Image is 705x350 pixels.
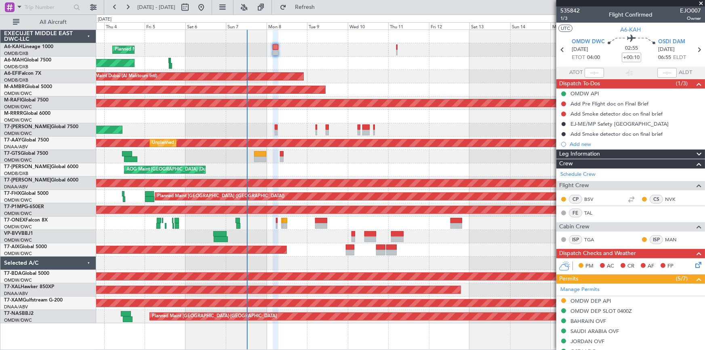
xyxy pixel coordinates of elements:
[559,150,600,159] span: Leg Information
[4,205,24,209] span: T7-P1MP
[78,70,157,82] div: Planned Maint Dubai (Al Maktoum Intl)
[4,277,32,283] a: OMDW/DWC
[4,237,32,243] a: OMDW/DWC
[570,308,632,314] div: OMDW DEP SLOT 0400Z
[4,178,51,183] span: T7-[PERSON_NAME]
[4,304,28,310] a: DNAA/ABV
[4,298,63,303] a: T7-XAMGulfstream G-200
[4,245,47,249] a: T7-AIXGlobal 5000
[4,157,32,163] a: OMDW/DWC
[348,22,389,30] div: Wed 10
[4,211,32,217] a: OMDW/DWC
[152,310,277,323] div: Planned Maint [GEOGRAPHIC_DATA]-[GEOGRAPHIC_DATA]
[4,205,44,209] a: T7-P1MPG-650ER
[4,91,32,97] a: OMDW/DWC
[4,245,19,249] span: T7-AIX
[584,236,602,243] a: TGA
[570,328,619,335] div: SAUDI ARABIA OVF
[4,71,41,76] a: A6-EFIFalcon 7X
[9,16,88,29] button: All Aircraft
[4,197,32,203] a: OMDW/DWC
[559,274,578,284] span: Permits
[570,141,701,148] div: Add new
[4,285,21,289] span: T7-XAL
[4,178,78,183] a: T7-[PERSON_NAME]Global 6000
[570,131,663,137] div: Add Smoke detector doc on final brief
[137,4,175,11] span: [DATE] - [DATE]
[621,25,641,34] span: A6-KAH
[4,58,24,63] span: A6-MAH
[4,191,48,196] a: T7-FHXGlobal 5000
[388,22,429,30] div: Thu 11
[679,69,692,77] span: ALDT
[569,195,582,204] div: CP
[288,4,322,10] span: Refresh
[585,68,604,78] input: --:--
[572,46,588,54] span: [DATE]
[126,164,221,176] div: AOG Maint [GEOGRAPHIC_DATA] (Dubai Intl)
[4,84,52,89] a: M-AMBRGlobal 5000
[648,262,654,270] span: AF
[4,184,28,190] a: DNAA/ABV
[650,235,663,244] div: ISP
[429,22,470,30] div: Fri 12
[569,69,583,77] span: ATOT
[584,196,602,203] a: BSV
[569,209,582,217] div: FE
[680,15,701,22] span: Owner
[4,231,21,236] span: VP-BVV
[570,100,648,107] div: Add Pre Flight doc on Final Brief
[4,171,28,177] a: OMDB/DXB
[4,117,32,123] a: OMDW/DWC
[98,16,112,23] div: [DATE]
[658,46,675,54] span: [DATE]
[152,137,271,149] div: Unplanned Maint [GEOGRAPHIC_DATA] (Al Maktoum Intl)
[559,181,589,190] span: Flight Crew
[226,22,267,30] div: Sun 7
[145,22,185,30] div: Fri 5
[4,44,53,49] a: A6-KAHLineage 1000
[4,71,19,76] span: A6-EFI
[4,98,48,103] a: M-RAFIGlobal 7500
[4,317,32,323] a: OMDW/DWC
[469,22,510,30] div: Sat 13
[4,251,32,257] a: OMDW/DWC
[4,218,48,223] a: T7-ONEXFalcon 8X
[607,262,614,270] span: AC
[4,224,32,230] a: OMDW/DWC
[4,124,51,129] span: T7-[PERSON_NAME]
[658,38,685,46] span: OSDI DAM
[267,22,307,30] div: Mon 8
[572,54,585,62] span: ETOT
[587,54,600,62] span: 04:00
[4,191,21,196] span: T7-FHX
[560,15,580,22] span: 1/3
[4,144,28,150] a: DNAA/ABV
[559,79,600,89] span: Dispatch To-Dos
[560,286,600,294] a: Manage Permits
[627,262,634,270] span: CR
[560,6,580,15] span: 535842
[4,285,54,289] a: T7-XALHawker 850XP
[4,58,51,63] a: A6-MAHGlobal 7500
[673,54,686,62] span: ELDT
[4,151,21,156] span: T7-GTS
[4,98,21,103] span: M-RAFI
[4,138,49,143] a: T7-AAYGlobal 7500
[625,44,638,53] span: 02:55
[585,262,593,270] span: PM
[570,110,663,117] div: Add Smoke detector doc on final brief
[570,120,669,127] div: EJ-ME/MP Safety [GEOGRAPHIC_DATA]
[4,311,22,316] span: T7-NAS
[559,159,573,169] span: Crew
[570,338,604,345] div: JORDAN OVF
[4,164,78,169] a: T7-[PERSON_NAME]Global 6000
[4,164,51,169] span: T7-[PERSON_NAME]
[665,196,683,203] a: NVK
[4,218,25,223] span: T7-ONEX
[609,11,652,19] div: Flight Confirmed
[4,311,34,316] a: T7-NASBBJ2
[4,291,28,297] a: DNAA/ABV
[570,90,599,97] div: OMDW API
[4,104,32,110] a: OMDW/DWC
